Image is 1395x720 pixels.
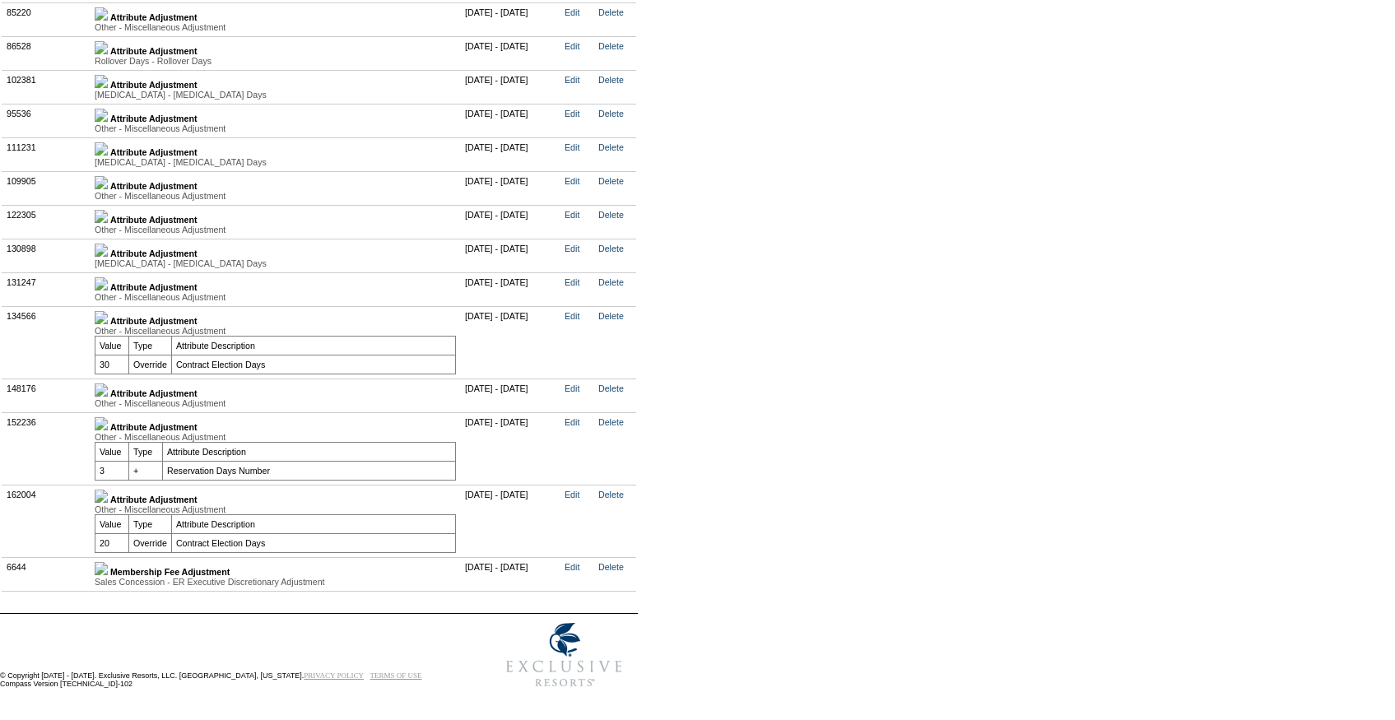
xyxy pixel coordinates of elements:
td: 85220 [2,2,91,36]
td: [DATE] - [DATE] [461,137,560,171]
td: [DATE] - [DATE] [461,306,560,379]
a: Edit [565,383,579,393]
img: b_plus.gif [95,109,108,122]
td: 6644 [2,557,91,591]
a: Delete [598,176,624,186]
div: Rollover Days - Rollover Days [95,56,456,66]
b: Attribute Adjustment [110,215,198,225]
a: Delete [598,383,624,393]
img: b_plus.gif [95,277,108,290]
a: Edit [565,562,579,572]
td: 3 [95,461,129,480]
td: 86528 [2,36,91,70]
a: Edit [565,7,579,17]
td: [DATE] - [DATE] [461,205,560,239]
a: Delete [598,75,624,85]
img: Exclusive Resorts [491,614,638,696]
td: 111231 [2,137,91,171]
b: Attribute Adjustment [110,12,198,22]
b: Attribute Adjustment [110,316,198,326]
div: [MEDICAL_DATA] - [MEDICAL_DATA] Days [95,157,456,167]
div: Other - Miscellaneous Adjustment [95,22,456,32]
img: b_plus.gif [95,176,108,189]
div: Other - Miscellaneous Adjustment [95,326,456,336]
td: Value [95,514,129,533]
td: [DATE] - [DATE] [461,171,560,205]
td: 30 [95,355,129,374]
img: b_minus.gif [95,311,108,324]
a: Delete [598,311,624,321]
img: b_minus.gif [95,417,108,430]
div: [MEDICAL_DATA] - [MEDICAL_DATA] Days [95,258,456,268]
a: Edit [565,210,579,220]
img: b_plus.gif [95,75,108,88]
td: Override [129,355,172,374]
td: Attribute Description [163,442,456,461]
td: Type [129,336,172,355]
a: Edit [565,41,579,51]
a: Edit [565,176,579,186]
a: Delete [598,277,624,287]
div: Other - Miscellaneous Adjustment [95,191,456,201]
b: Attribute Adjustment [110,388,198,398]
div: Other - Miscellaneous Adjustment [95,504,456,514]
a: Delete [598,417,624,427]
a: TERMS OF USE [370,671,422,680]
td: Contract Election Days [171,355,455,374]
img: b_minus.gif [95,490,108,503]
img: b_plus.gif [95,142,108,156]
td: Contract Election Days [171,533,455,552]
b: Attribute Adjustment [110,46,198,56]
a: Edit [565,75,579,85]
a: Delete [598,244,624,253]
div: Other - Miscellaneous Adjustment [95,432,456,442]
td: [DATE] - [DATE] [461,36,560,70]
b: Attribute Adjustment [110,114,198,123]
a: Edit [565,244,579,253]
img: b_plus.gif [95,562,108,575]
a: Delete [598,41,624,51]
td: Type [129,514,172,533]
div: [MEDICAL_DATA] - [MEDICAL_DATA] Days [95,90,456,100]
td: 109905 [2,171,91,205]
td: 122305 [2,205,91,239]
td: Reservation Days Number [163,461,456,480]
td: [DATE] - [DATE] [461,379,560,412]
a: Delete [598,109,624,118]
b: Attribute Adjustment [110,181,198,191]
img: b_plus.gif [95,210,108,223]
div: Other - Miscellaneous Adjustment [95,123,456,133]
td: Override [129,533,172,552]
td: Attribute Description [171,514,455,533]
td: Value [95,336,129,355]
td: 102381 [2,70,91,104]
td: 152236 [2,412,91,485]
td: 20 [95,533,129,552]
img: b_plus.gif [95,41,108,54]
td: [DATE] - [DATE] [461,2,560,36]
img: b_plus.gif [95,244,108,257]
a: Delete [598,210,624,220]
td: 95536 [2,104,91,137]
b: Attribute Adjustment [110,80,198,90]
td: 148176 [2,379,91,412]
td: [DATE] - [DATE] [461,70,560,104]
td: 131247 [2,272,91,306]
img: b_plus.gif [95,383,108,397]
a: Delete [598,562,624,572]
td: [DATE] - [DATE] [461,557,560,591]
a: Delete [598,7,624,17]
b: Membership Fee Adjustment [110,567,230,577]
td: [DATE] - [DATE] [461,239,560,272]
b: Attribute Adjustment [110,147,198,157]
td: Attribute Description [171,336,455,355]
td: [DATE] - [DATE] [461,272,560,306]
a: Edit [565,490,579,499]
td: Value [95,442,129,461]
a: PRIVACY POLICY [304,671,364,680]
a: Edit [565,277,579,287]
b: Attribute Adjustment [110,249,198,258]
div: Sales Concession - ER Executive Discretionary Adjustment [95,577,456,587]
td: [DATE] - [DATE] [461,412,560,485]
td: Type [129,442,163,461]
